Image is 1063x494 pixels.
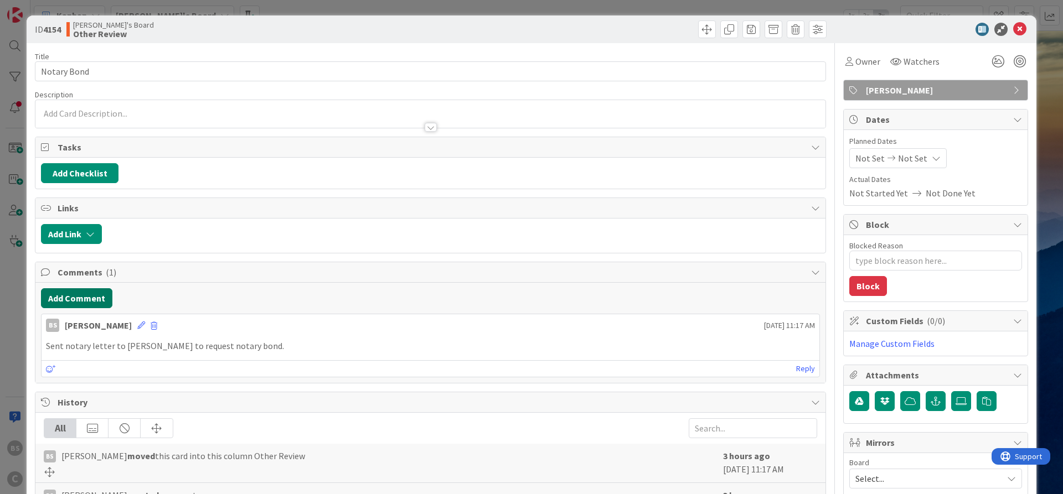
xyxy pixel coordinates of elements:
label: Title [35,51,49,61]
b: 3 hours ago [723,450,770,461]
span: Comments [58,266,806,279]
b: 4154 [43,24,61,35]
a: Manage Custom Fields [849,338,935,349]
span: [DATE] 11:17 AM [764,320,815,331]
div: [PERSON_NAME] [65,319,132,332]
span: Watchers [904,55,940,68]
button: Block [849,276,887,296]
span: ( 0/0 ) [927,315,945,326]
div: BS [46,319,59,332]
span: Not Started Yet [849,186,908,200]
div: [DATE] 11:17 AM [723,449,817,477]
input: Search... [689,418,817,438]
div: All [44,419,76,438]
span: Links [58,201,806,215]
div: BS [44,450,56,462]
button: Add Link [41,224,102,244]
label: Blocked Reason [849,241,903,251]
span: Block [866,218,1008,231]
span: [PERSON_NAME] [866,84,1008,97]
span: ( 1 ) [106,267,116,278]
span: Owner [855,55,880,68]
b: Other Review [73,29,154,38]
a: Reply [796,362,815,376]
span: Dates [866,113,1008,126]
span: Custom Fields [866,314,1008,327]
span: Not Set [898,152,927,165]
b: moved [127,450,155,461]
span: Tasks [58,141,806,154]
input: type card name here... [35,61,826,81]
span: Mirrors [866,436,1008,449]
span: History [58,396,806,409]
span: Select... [855,471,997,486]
span: Board [849,459,869,466]
span: ID [35,23,61,36]
span: [PERSON_NAME] this card into this column Other Review [61,449,305,462]
span: Planned Dates [849,136,1022,147]
span: Support [23,2,50,15]
span: Not Done Yet [926,186,976,200]
span: [PERSON_NAME]'s Board [73,20,154,29]
span: Actual Dates [849,174,1022,185]
span: Description [35,90,73,100]
span: Not Set [855,152,885,165]
button: Add Comment [41,288,112,308]
span: Attachments [866,368,1008,382]
p: Sent notary letter to [PERSON_NAME] to request notary bond. [46,340,815,352]
button: Add Checklist [41,163,118,183]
